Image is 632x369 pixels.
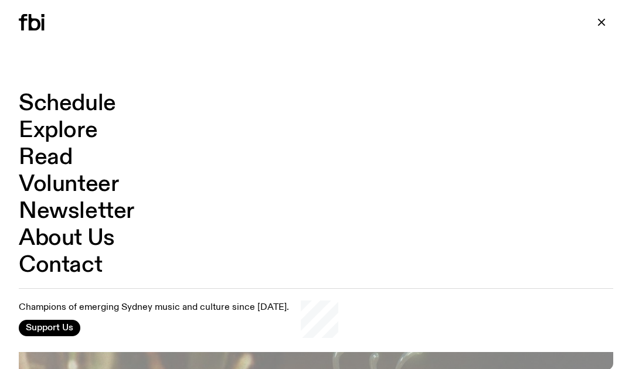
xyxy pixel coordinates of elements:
[19,227,115,250] a: About Us
[19,254,102,276] a: Contact
[19,119,97,142] a: Explore
[19,320,80,336] button: Support Us
[19,302,289,313] p: Champions of emerging Sydney music and culture since [DATE].
[19,173,118,196] a: Volunteer
[26,323,73,333] span: Support Us
[19,200,134,223] a: Newsletter
[19,93,116,115] a: Schedule
[19,146,72,169] a: Read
